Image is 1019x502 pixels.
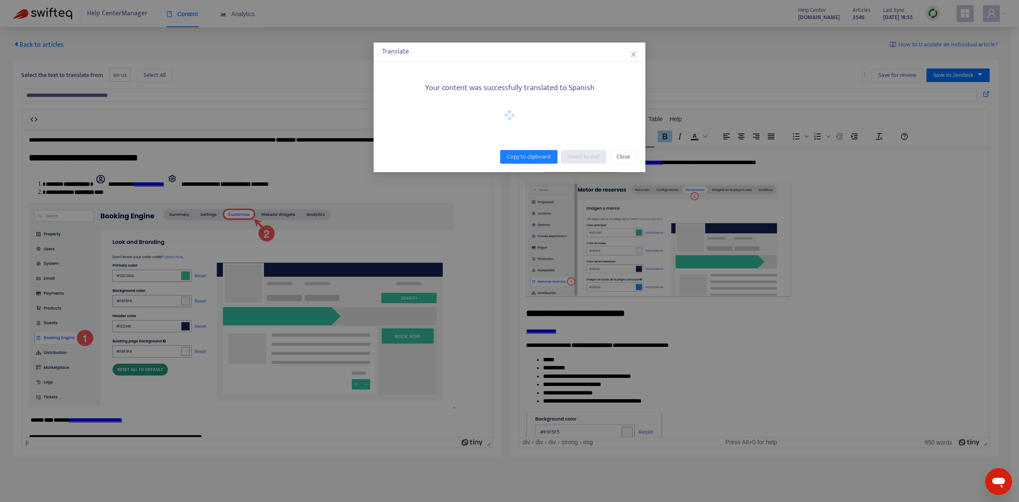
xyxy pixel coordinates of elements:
[610,150,637,164] button: Close
[630,51,637,58] span: close
[7,74,431,278] img: 41329052797467
[985,468,1012,495] iframe: Botón para iniciar la ventana de mensajería
[616,152,630,162] span: Close
[382,47,637,57] div: Translate
[500,150,557,164] button: Copy to clipboard
[7,34,272,150] img: 28265009737115
[629,50,638,59] button: Close
[382,83,637,93] h5: Your content was successfully translated to Spanish
[561,150,606,164] button: Insert to end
